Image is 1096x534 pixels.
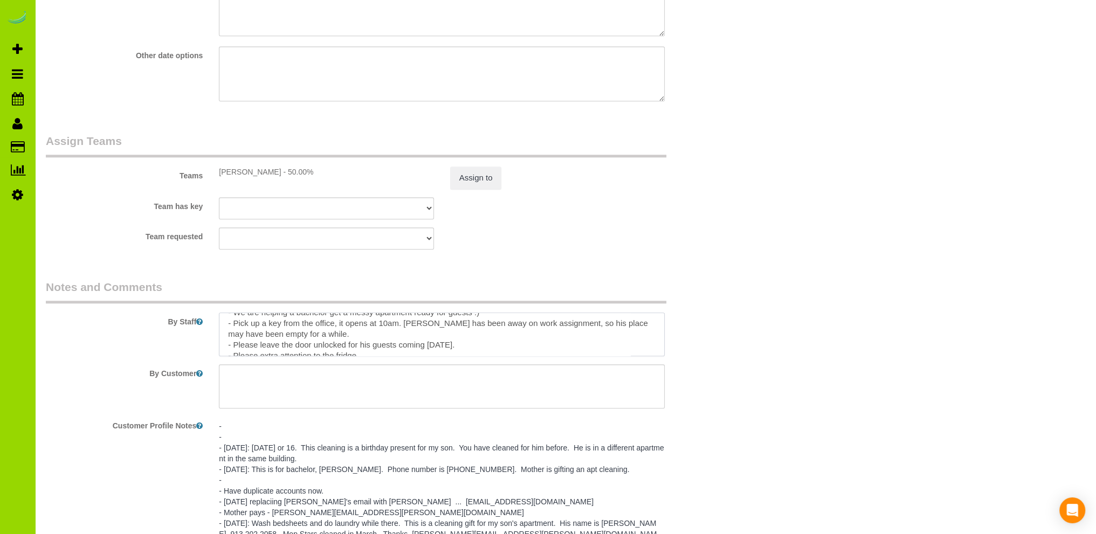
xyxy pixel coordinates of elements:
[38,46,211,61] label: Other date options
[46,133,666,157] legend: Assign Teams
[38,227,211,242] label: Team requested
[38,417,211,431] label: Customer Profile Notes
[219,167,433,177] div: [PERSON_NAME] - 50.00%
[450,167,502,189] button: Assign to
[46,279,666,303] legend: Notes and Comments
[38,197,211,212] label: Team has key
[6,11,28,26] img: Automaid Logo
[38,167,211,181] label: Teams
[38,313,211,327] label: By Staff
[1059,497,1085,523] div: Open Intercom Messenger
[38,364,211,379] label: By Customer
